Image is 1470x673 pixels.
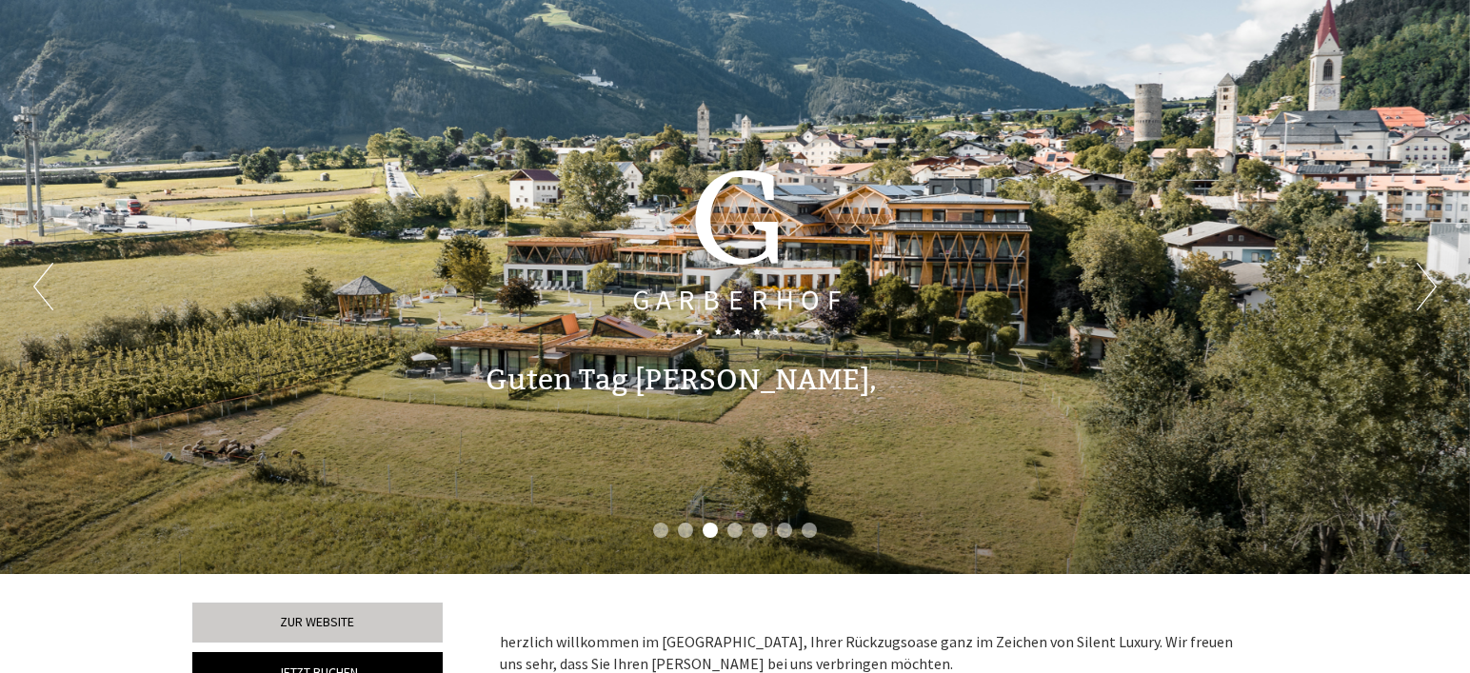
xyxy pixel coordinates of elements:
[1417,263,1437,310] button: Next
[192,603,443,643] a: Zur Website
[486,365,877,396] h1: Guten Tag [PERSON_NAME],
[33,263,53,310] button: Previous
